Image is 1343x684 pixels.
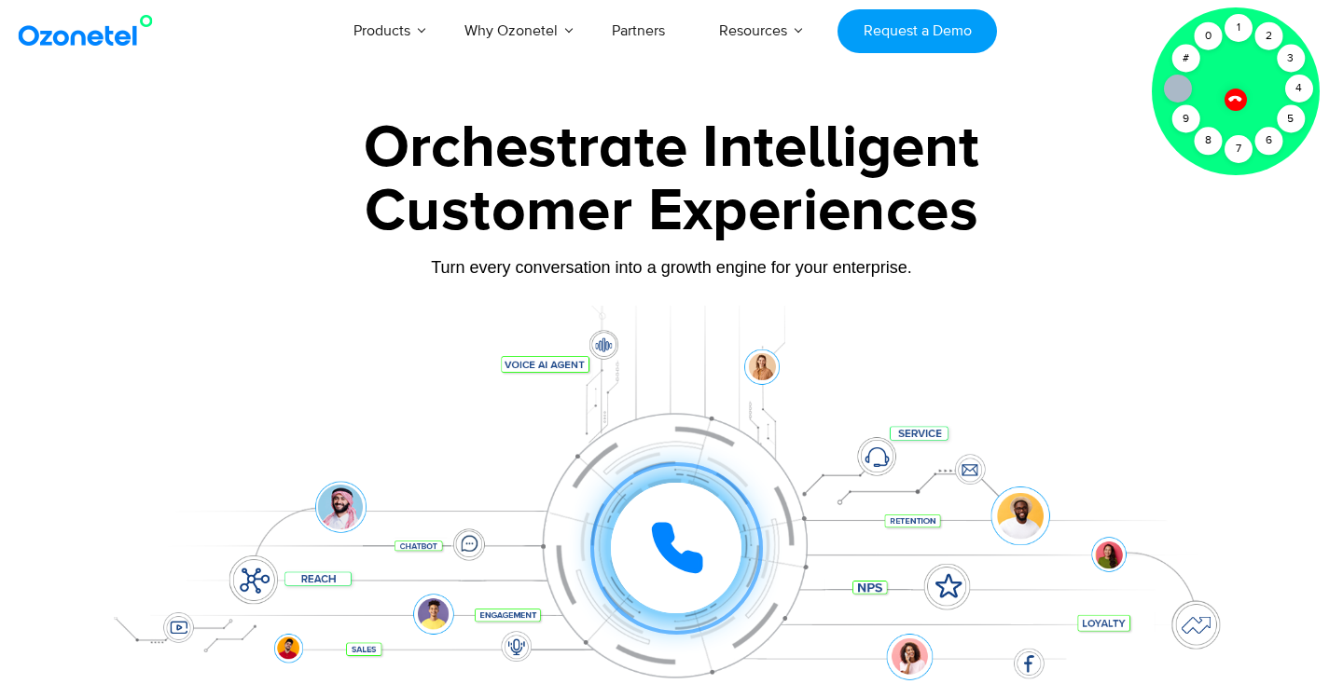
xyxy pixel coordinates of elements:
[89,118,1254,178] div: Orchestrate Intelligent
[1171,45,1199,73] div: #
[1254,127,1282,155] div: 6
[1225,14,1253,42] div: 1
[1254,22,1282,50] div: 2
[1225,135,1253,163] div: 7
[1194,22,1222,50] div: 0
[89,167,1254,256] div: Customer Experiences
[1277,45,1305,73] div: 3
[1194,127,1222,155] div: 8
[1277,105,1305,133] div: 5
[89,257,1254,278] div: Turn every conversation into a growth engine for your enterprise.
[838,9,997,53] a: Request a Demo
[1171,105,1199,133] div: 9
[1285,75,1313,103] div: 4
